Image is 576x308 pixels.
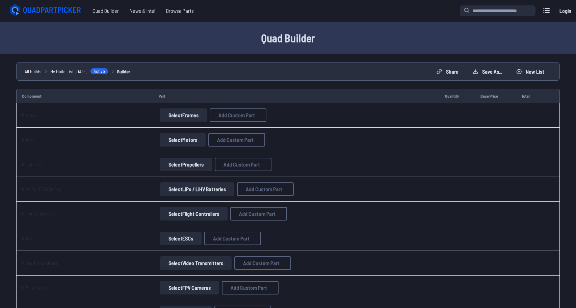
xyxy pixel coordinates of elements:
a: Browse Parts [161,4,199,18]
button: Share [431,66,464,77]
button: SelectFlight Controllers [160,207,228,221]
a: Motors [22,137,35,143]
a: SelectPropellers [159,158,213,171]
a: SelectFPV Cameras [159,281,220,294]
button: Add Custom Part [237,182,294,196]
button: Add Custom Part [222,281,279,294]
td: Part [153,89,440,103]
td: Base Price [475,89,516,103]
a: SelectLiPo / LiHV Batteries [159,182,236,196]
a: Builder [117,68,130,75]
a: SelectESCs [159,232,203,245]
a: SelectMotors [159,133,207,147]
button: SelectESCs [160,232,202,245]
a: SelectFrames [159,108,208,122]
button: Add Custom Part [215,158,271,171]
h1: Quad Builder [72,30,504,46]
a: Frames [22,112,37,118]
td: Total [516,89,544,103]
a: SelectFlight Controllers [159,207,229,221]
button: SelectVideo Transmitters [160,256,232,270]
span: Active [90,68,108,75]
span: Add Custom Part [218,112,255,118]
span: Add Custom Part [246,186,282,192]
span: Add Custom Part [213,236,250,241]
button: Add Custom Part [204,232,261,245]
button: SelectLiPo / LiHV Batteries [160,182,234,196]
button: Add Custom Part [210,108,266,122]
span: Add Custom Part [243,260,280,266]
button: SelectFrames [160,108,207,122]
button: SelectFPV Cameras [160,281,219,294]
a: Propellers [22,161,42,167]
a: Quad Builder [87,4,124,18]
button: Add Custom Part [234,256,291,270]
a: ESCs [22,235,32,241]
button: SelectMotors [160,133,206,147]
span: Add Custom Part [239,211,276,216]
a: Login [557,4,573,18]
a: Video Transmitters [22,260,58,266]
button: New List [510,66,550,77]
a: SelectVideo Transmitters [159,256,233,270]
td: Component [16,89,153,103]
button: Save as... [467,66,508,77]
a: FPV Cameras [22,285,48,290]
a: LiPo / LiHV Batteries [22,186,61,192]
a: Flight Controllers [22,211,55,216]
button: SelectPropellers [160,158,212,171]
span: Add Custom Part [217,137,254,143]
button: Add Custom Part [230,207,287,221]
a: My Build List [DATE]Active [50,68,108,75]
span: Add Custom Part [224,162,260,167]
span: Add Custom Part [231,285,267,290]
span: My Build List [DATE] [50,68,87,75]
a: All builds [25,68,42,75]
a: News & Intel [124,4,161,18]
button: Add Custom Part [208,133,265,147]
td: Quantity [440,89,475,103]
